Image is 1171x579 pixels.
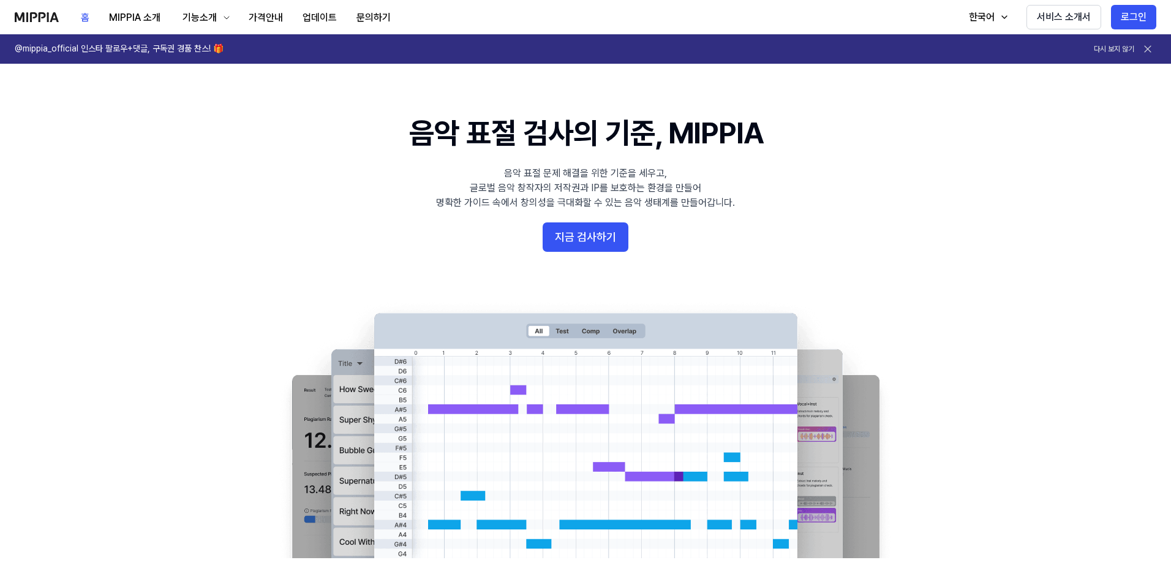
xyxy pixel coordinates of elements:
[15,43,224,55] h1: @mippia_official 인스타 팔로우+댓글, 구독권 경품 찬스! 🎁
[170,6,239,30] button: 기능소개
[1111,5,1156,29] button: 로그인
[957,5,1017,29] button: 한국어
[543,222,628,252] button: 지금 검사하기
[436,166,735,210] div: 음악 표절 문제 해결을 위한 기준을 세우고, 글로벌 음악 창작자의 저작권과 IP를 보호하는 환경을 만들어 명확한 가이드 속에서 창의성을 극대화할 수 있는 음악 생태계를 만들어...
[71,1,99,34] a: 홈
[347,6,401,30] button: 문의하기
[293,6,347,30] button: 업데이트
[293,1,347,34] a: 업데이트
[1094,44,1134,55] button: 다시 보지 않기
[409,113,762,154] h1: 음악 표절 검사의 기준, MIPPIA
[239,6,293,30] button: 가격안내
[99,6,170,30] button: MIPPIA 소개
[180,10,219,25] div: 기능소개
[15,12,59,22] img: logo
[1026,5,1101,29] button: 서비스 소개서
[966,10,997,25] div: 한국어
[71,6,99,30] button: 홈
[267,301,904,558] img: main Image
